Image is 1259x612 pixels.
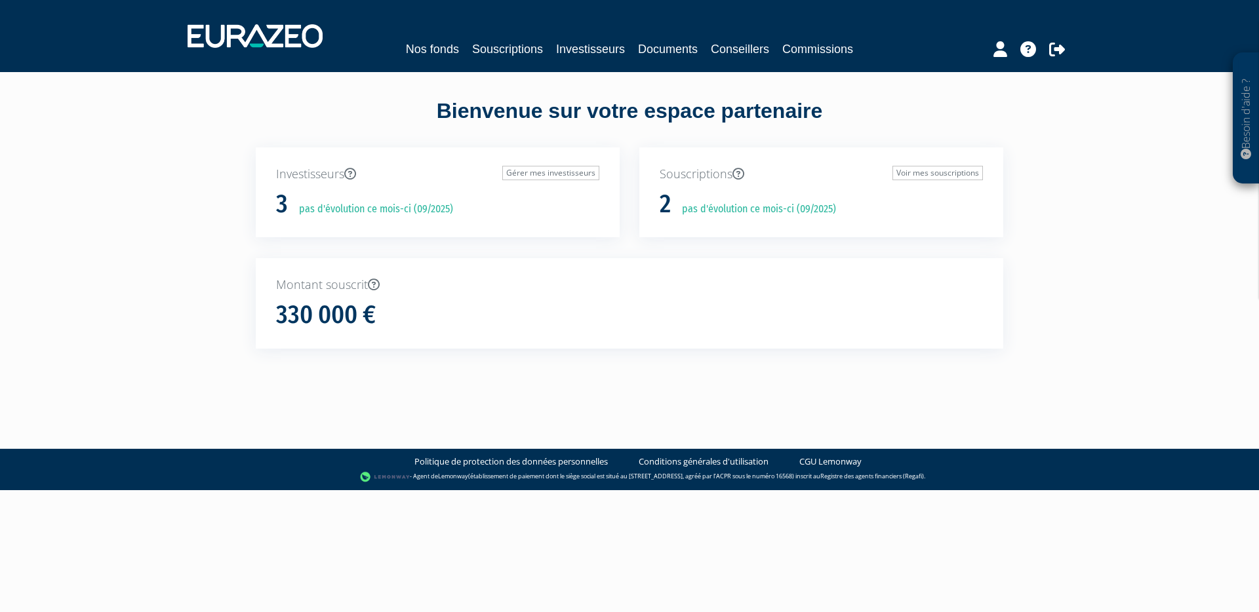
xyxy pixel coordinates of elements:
div: Bienvenue sur votre espace partenaire [246,96,1013,147]
a: Politique de protection des données personnelles [414,455,608,468]
h1: 2 [660,191,671,218]
div: - Agent de (établissement de paiement dont le siège social est situé au [STREET_ADDRESS], agréé p... [13,470,1246,484]
a: Lemonway [438,472,468,480]
p: Montant souscrit [276,277,983,294]
h1: 330 000 € [276,301,376,329]
a: Souscriptions [472,40,543,58]
a: CGU Lemonway [799,455,862,468]
a: Gérer mes investisseurs [502,166,599,180]
p: pas d'évolution ce mois-ci (09/2025) [290,202,453,217]
h1: 3 [276,191,288,218]
p: Investisseurs [276,166,599,183]
a: Conseillers [711,40,769,58]
p: Besoin d'aide ? [1239,60,1254,178]
a: Nos fonds [406,40,459,58]
img: 1732889491-logotype_eurazeo_blanc_rvb.png [188,24,323,48]
p: Souscriptions [660,166,983,183]
a: Voir mes souscriptions [892,166,983,180]
a: Registre des agents financiers (Regafi) [820,472,924,480]
p: pas d'évolution ce mois-ci (09/2025) [673,202,836,217]
a: Commissions [782,40,853,58]
img: logo-lemonway.png [360,470,410,484]
a: Investisseurs [556,40,625,58]
a: Conditions générales d'utilisation [639,455,769,468]
a: Documents [638,40,698,58]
